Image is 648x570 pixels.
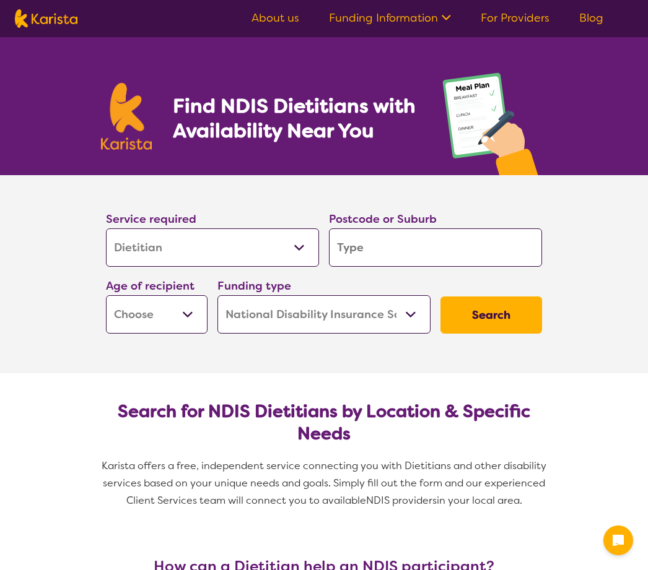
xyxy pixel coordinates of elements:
[392,494,437,507] span: providers
[329,212,437,227] label: Postcode or Suburb
[101,83,152,150] img: Karista logo
[15,9,77,28] img: Karista logo
[440,296,542,334] button: Search
[173,93,418,143] h1: Find NDIS Dietitians with Availability Near You
[252,11,299,25] a: About us
[579,11,603,25] a: Blog
[329,228,542,267] input: Type
[106,279,195,293] label: Age of recipient
[116,400,532,445] h2: Search for NDIS Dietitians by Location & Specific Needs
[217,279,291,293] label: Funding type
[481,11,549,25] a: For Providers
[329,11,451,25] a: Funding Information
[102,459,549,507] span: Karista offers a free, independent service connecting you with Dietitians and other disability se...
[106,212,196,227] label: Service required
[437,494,522,507] span: in your local area.
[439,67,547,175] img: dietitian
[366,494,390,507] span: NDIS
